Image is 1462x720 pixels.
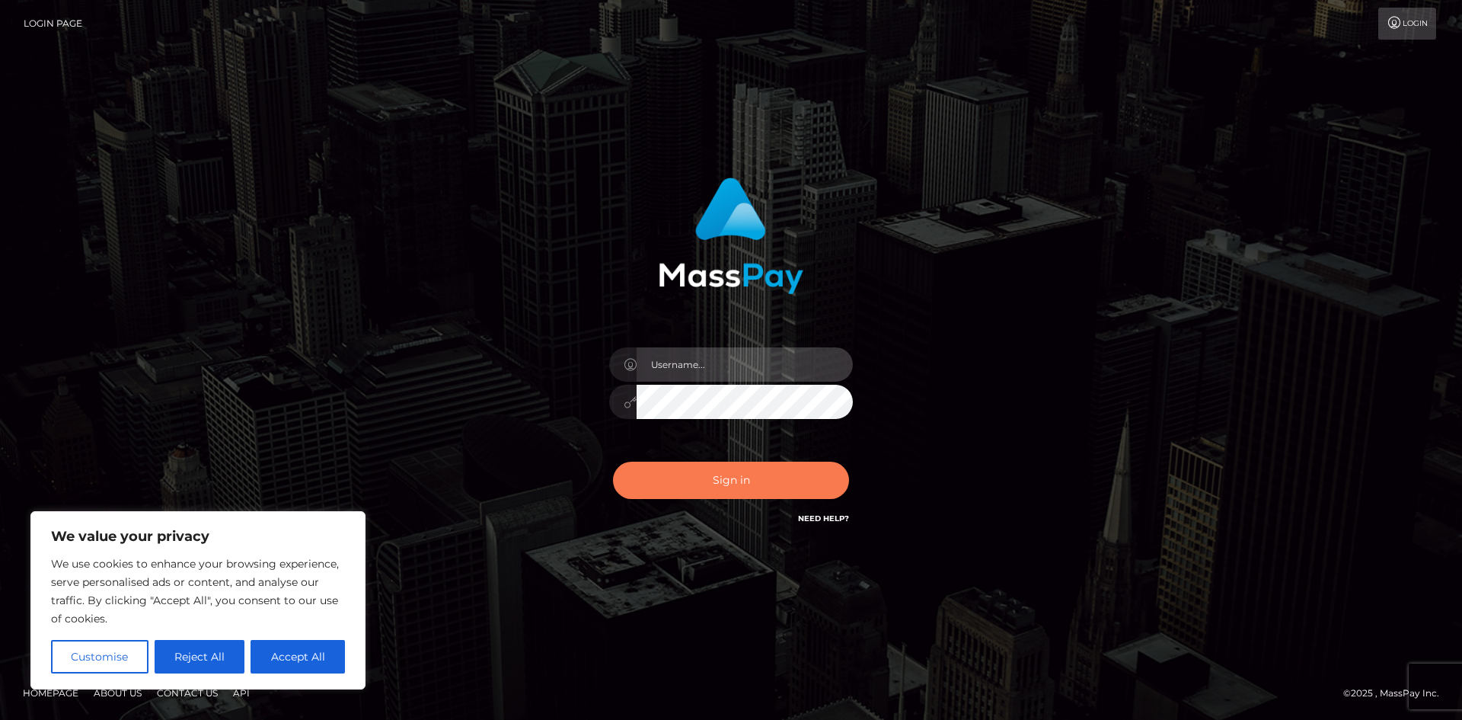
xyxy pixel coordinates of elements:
[155,640,245,674] button: Reject All
[659,178,803,294] img: MassPay Login
[51,527,345,546] p: We value your privacy
[30,511,365,690] div: We value your privacy
[251,640,345,674] button: Accept All
[613,462,849,499] button: Sign in
[151,681,224,705] a: Contact Us
[227,681,256,705] a: API
[24,8,82,40] a: Login Page
[1378,8,1436,40] a: Login
[88,681,148,705] a: About Us
[637,347,853,382] input: Username...
[51,640,148,674] button: Customise
[51,555,345,628] p: We use cookies to enhance your browsing experience, serve personalised ads or content, and analys...
[1343,685,1451,702] div: © 2025 , MassPay Inc.
[17,681,85,705] a: Homepage
[798,514,849,523] a: Need Help?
